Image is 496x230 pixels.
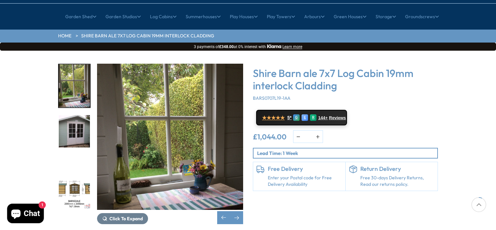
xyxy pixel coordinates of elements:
a: Enter your Postal code for Free Delivery Availability [268,175,342,187]
div: G [293,114,300,121]
span: ★★★★★ [262,115,285,121]
a: Garden Studios [105,8,141,25]
div: E [302,114,308,121]
div: 2 / 11 [58,64,91,108]
div: 4 / 11 [58,165,91,210]
div: R [310,114,316,121]
button: Click To Expand [97,213,148,224]
span: 144+ [318,115,328,121]
a: Arbours [304,8,325,25]
div: 2 / 11 [97,64,243,224]
a: Groundscrews [405,8,439,25]
a: Summerhouses [186,8,221,25]
img: Barnsdale_ef622831-4fbb-42f2-b578-2a342bac17f4_200x200.jpg [59,115,90,159]
h6: Return Delivery [360,165,435,172]
a: HOME [58,33,71,39]
img: 7x72090x2090barnsdaleEXTERNALSMMFTTEMP_c439b8e8-0928-4911-b890-923aac527eec_200x200.jpg [59,166,90,209]
a: Play Towers [267,8,295,25]
a: Green Houses [334,8,366,25]
inbox-online-store-chat: Shopify online store chat [5,204,46,225]
div: Previous slide [217,211,230,224]
div: Next slide [230,211,243,224]
span: Reviews [329,115,346,121]
a: ★★★★★ 5* G E R 144+ Reviews [256,110,347,125]
img: Barnsdale_3_4855ff5d-416b-49fb-b135-f2c42e7340e7_200x200.jpg [59,64,90,108]
img: Shire Barn ale 7x7 Log Cabin 19mm interlock Cladding - Best Shed [97,64,243,210]
a: Log Cabins [150,8,177,25]
div: 3 / 11 [58,115,91,159]
ins: £1,044.00 [253,133,287,140]
p: Lead Time: 1 Week [257,150,437,157]
span: BARS0707L19-1AA [253,95,291,101]
a: Storage [376,8,396,25]
p: Free 30-days Delivery Returns, Read our returns policy. [360,175,435,187]
a: Garden Shed [65,8,96,25]
h3: Shire Barn ale 7x7 Log Cabin 19mm interlock Cladding [253,67,438,92]
span: Click To Expand [109,216,143,222]
a: Shire Barn ale 7x7 Log Cabin 19mm interlock Cladding [81,33,214,39]
h6: Free Delivery [268,165,342,172]
a: Play Houses [230,8,258,25]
